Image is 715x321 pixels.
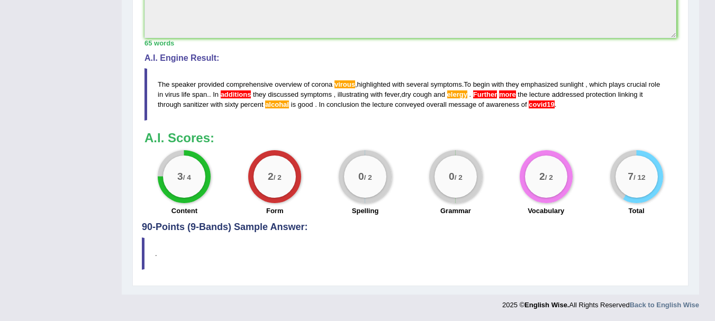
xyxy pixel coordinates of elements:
label: Spelling [352,206,379,216]
span: addressed [552,90,584,98]
span: This adverb is normally spelled as one word. (did you mean: Furthermore) [497,90,499,98]
span: sixty [225,100,239,108]
span: highlighted [357,80,391,88]
small: / 2 [545,174,553,182]
span: provided [198,80,224,88]
big: 7 [628,171,633,182]
span: Possible typo: you repeated a whitespace (did you mean: ) [302,80,304,88]
span: linking [618,90,638,98]
span: Two consecutive dots (did you mean: .) [209,90,211,98]
span: This adverb is normally spelled as one word. (did you mean: Furthermore) [499,90,516,98]
span: they [506,80,519,88]
span: corona [312,80,333,88]
span: illustrating [338,90,369,98]
span: Did you mean “COVID-19” or the alternative spelling “Covid-19” (= coronavirus)? [529,100,554,108]
span: of [521,100,527,108]
span: Don’t put a space before the full stop. (did you mean: .) [315,100,317,108]
span: with [492,80,504,88]
small: / 2 [364,174,372,182]
label: Total [629,206,645,216]
span: emphasized [521,80,558,88]
span: Two consecutive dots (did you mean: .) [207,90,209,98]
span: and [433,90,445,98]
small: / 2 [274,174,282,182]
span: in [158,90,163,98]
span: To [464,80,471,88]
span: span [192,90,207,98]
blockquote: . [142,237,679,270]
span: begin [473,80,490,88]
span: conveyed [395,100,424,108]
span: Possible spelling mistake found. (did you mean: alcohol) [265,100,289,108]
span: This adverb is normally spelled as one word. (did you mean: Furthermore) [473,90,497,98]
big: 3 [177,171,183,182]
small: / 2 [455,174,463,182]
span: A comma is probably missing here. (did you mean: additions,) [221,90,251,98]
small: / 12 [633,174,646,182]
span: Possible typo: you repeated a whitespace (did you mean: ) [224,80,227,88]
span: the [518,90,527,98]
span: lecture [529,90,550,98]
span: discussed [268,90,298,98]
span: symptoms [301,90,332,98]
span: of [478,100,484,108]
span: with [370,90,383,98]
span: dry [402,90,411,98]
span: Put a space after the comma, but not before the comma. (did you mean: ,) [585,80,587,88]
strong: English Wise. [524,301,569,309]
span: message [448,100,476,108]
span: the [361,100,370,108]
big: 0 [358,171,364,182]
span: speaker [171,80,196,88]
span: is [291,100,296,108]
span: good [298,100,313,108]
h4: A.I. Engine Result: [144,53,676,63]
span: sanitizer [183,100,209,108]
big: 0 [449,171,455,182]
span: Don’t put a space before the full stop. (did you mean: .) [313,100,315,108]
span: several [406,80,429,88]
span: Put a space after the comma, but not before the comma. (did you mean: ,) [584,80,586,88]
span: through [158,100,181,108]
div: 65 words [144,38,676,48]
span: conclusion [327,100,359,108]
span: overall [427,100,447,108]
span: In [319,100,324,108]
span: crucial [627,80,647,88]
span: which [589,80,607,88]
span: it [639,90,643,98]
span: they [253,90,266,98]
small: / 4 [183,174,191,182]
span: overview [275,80,302,88]
span: Possible typo: you repeated a whitespace (did you mean: ) [476,100,478,108]
span: fever [385,90,400,98]
div: 2025 © All Rights Reserved [502,295,699,310]
span: cough [413,90,431,98]
label: Vocabulary [528,206,564,216]
span: Possible spelling mistake found. (did you mean: energy) [447,90,467,98]
span: Put a space after the comma, but not before the comma. (did you mean: ,) [334,90,336,98]
label: Content [171,206,197,216]
big: 2 [268,171,274,182]
span: comprehensive [226,80,273,88]
span: life [182,90,191,98]
span: virus [165,90,179,98]
span: with [211,100,223,108]
span: percent [240,100,263,108]
label: Form [266,206,284,216]
span: plays [609,80,625,88]
span: protection [586,90,616,98]
span: with [392,80,404,88]
a: Back to English Wise [630,301,699,309]
span: Don’t put a space before the full stop. (did you mean: .) [469,90,472,98]
span: Possible spelling mistake found. (did you mean: virus) [334,80,355,88]
span: of [304,80,310,88]
span: awareness [486,100,519,108]
b: A.I. Scores: [144,131,214,145]
span: lecture [373,100,393,108]
span: sunlight [560,80,584,88]
span: The [158,80,169,88]
span: In [213,90,219,98]
span: symptoms [430,80,461,88]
